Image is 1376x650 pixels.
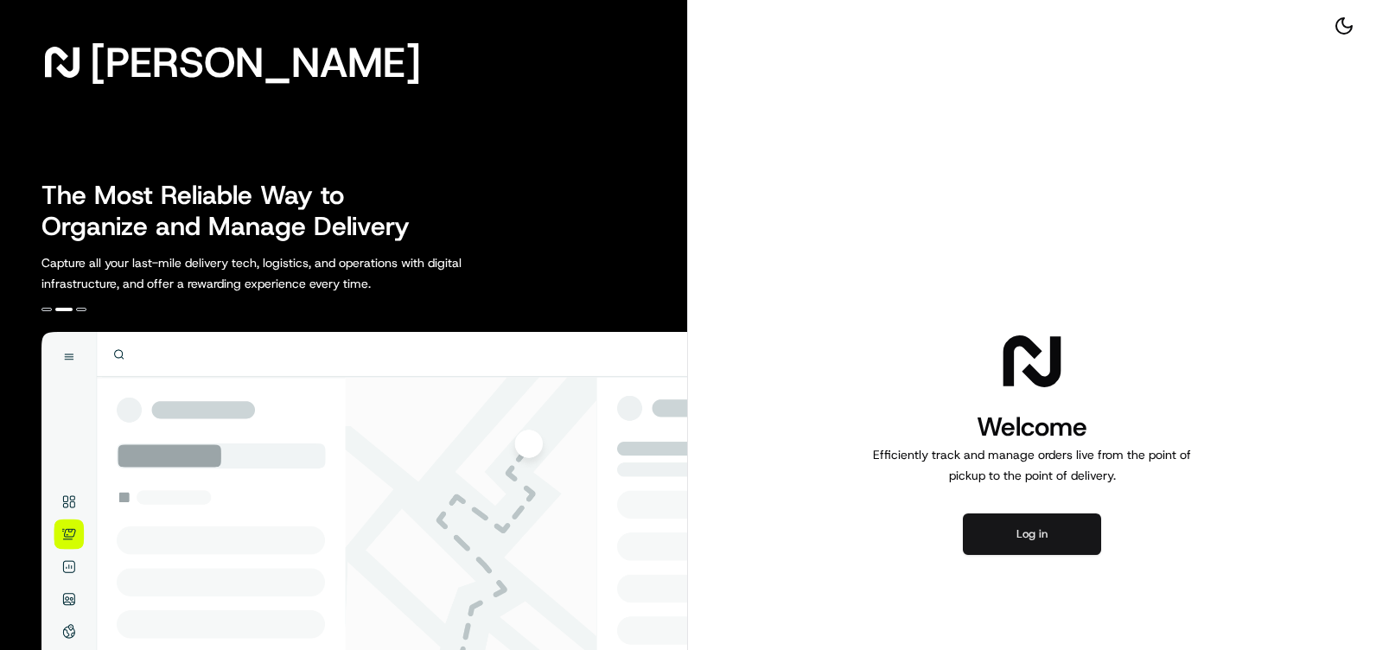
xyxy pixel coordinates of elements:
[41,252,539,294] p: Capture all your last-mile delivery tech, logistics, and operations with digital infrastructure, ...
[90,45,421,80] span: [PERSON_NAME]
[41,180,429,242] h2: The Most Reliable Way to Organize and Manage Delivery
[963,513,1101,555] button: Log in
[866,444,1198,486] p: Efficiently track and manage orders live from the point of pickup to the point of delivery.
[866,410,1198,444] h1: Welcome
